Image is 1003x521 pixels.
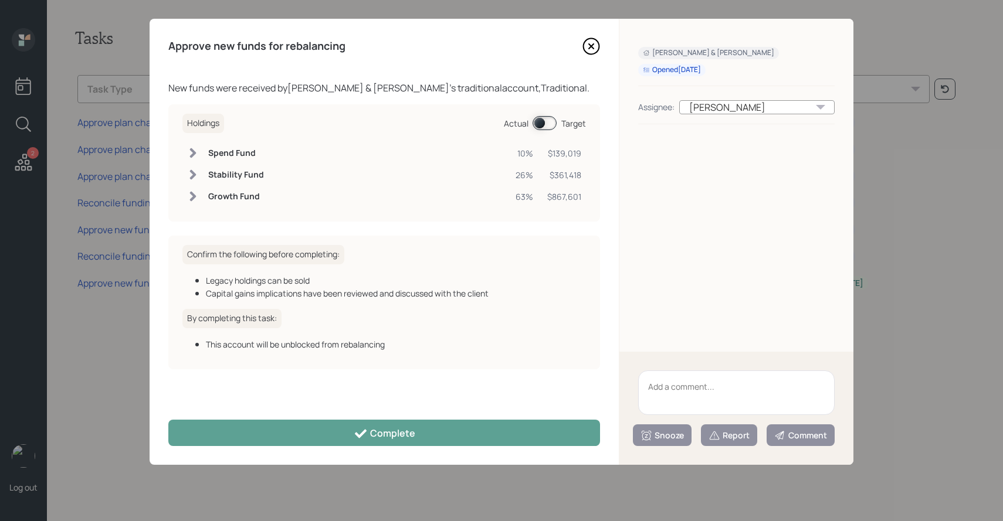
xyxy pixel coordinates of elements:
[701,424,757,446] button: Report
[208,148,264,158] h6: Spend Fund
[168,420,600,446] button: Complete
[633,424,692,446] button: Snooze
[679,100,835,114] div: [PERSON_NAME]
[168,81,600,95] div: New funds were received by [PERSON_NAME] & [PERSON_NAME] 's traditional account, Traditional .
[709,430,750,441] div: Report
[504,117,528,130] div: Actual
[516,190,533,203] div: 63%
[182,114,224,133] h6: Holdings
[182,309,282,328] h6: By completing this task:
[638,101,675,113] div: Assignee:
[547,169,581,181] div: $361,418
[208,170,264,180] h6: Stability Fund
[354,427,415,441] div: Complete
[767,424,835,446] button: Comment
[516,147,533,159] div: 10%
[561,117,586,130] div: Target
[547,147,581,159] div: $139,019
[547,190,581,203] div: $867,601
[206,287,586,299] div: Capital gains implications have been reviewed and discussed with the client
[643,48,774,58] div: [PERSON_NAME] & [PERSON_NAME]
[208,192,264,202] h6: Growth Fund
[516,169,533,181] div: 26%
[206,274,586,287] div: Legacy holdings can be sold
[168,40,345,53] h4: Approve new funds for rebalancing
[774,430,827,441] div: Comment
[206,338,586,350] div: This account will be unblocked from rebalancing
[182,245,344,264] h6: Confirm the following before completing:
[643,65,701,75] div: Opened [DATE]
[641,430,684,441] div: Snooze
